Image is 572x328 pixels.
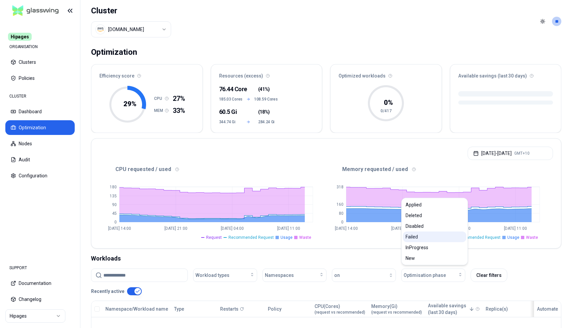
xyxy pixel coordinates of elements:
[262,269,327,282] button: Namespaces
[173,106,185,115] span: 33%
[337,202,344,207] tspan: 160
[123,100,136,108] tspan: 29 %
[91,254,561,263] div: Workloads
[112,202,117,207] tspan: 90
[448,226,471,231] tspan: [DATE] 04:00
[268,306,308,312] div: Policy
[5,136,75,151] button: Nodes
[507,235,519,240] span: Usage
[91,5,171,16] h1: Cluster
[5,104,75,119] button: Dashboard
[406,212,422,219] span: Deleted
[471,269,507,282] button: Clear filters
[406,233,418,240] span: Failed
[173,94,185,103] span: 27%
[91,21,171,37] button: Select a value
[228,235,274,240] span: Recommended Request
[91,64,202,83] div: Efficiency score
[371,310,422,315] span: (request vs recommended)
[5,71,75,86] button: Policies
[334,272,340,279] span: on
[404,272,446,279] span: Optimisation phase
[401,269,465,282] button: Optimisation phase
[5,55,75,69] button: Clusters
[526,235,538,240] span: Waste
[428,302,474,316] button: Available savings(last 30 days)
[315,302,365,316] button: CPU(Cores)(request vs recommended)
[97,26,104,33] img: aws
[315,310,365,315] span: (request vs recommended)
[406,255,415,262] span: New
[315,303,365,315] div: CPU(Cores)
[219,85,239,94] div: 76.44 Core
[108,26,144,33] div: luke.kubernetes.hipagesgroup.com.au
[5,40,75,53] div: ORGANISATION
[537,306,558,312] div: Automate
[258,86,270,93] span: ( )
[381,109,392,113] tspan: 0/417
[221,226,244,231] tspan: [DATE] 04:00
[259,86,268,93] span: 41%
[10,3,61,19] img: GlassWing
[280,235,293,240] span: Usage
[486,302,508,316] button: Replica(s)
[254,97,277,102] span: 108.59 Cores
[211,64,322,83] div: Resources (excess)
[259,109,268,115] span: 18%
[258,109,270,115] span: ( )
[384,99,393,107] tspan: 0 %
[154,96,165,101] h1: CPU
[406,223,424,229] span: Disabled
[277,226,300,231] tspan: [DATE] 11:00
[164,226,187,231] tspan: [DATE] 21:00
[5,261,75,275] div: SUPPORT
[219,97,242,102] span: 185.03 Cores
[5,120,75,135] button: Optimization
[193,269,257,282] button: Workload types
[8,33,32,41] span: Hipages
[514,151,530,156] span: GMT+10
[331,64,442,83] div: Optimized workloads
[339,211,344,216] tspan: 80
[326,165,553,173] div: Memory requested / used
[371,302,422,316] button: Memory(Gi)(request vs recommended)
[154,108,165,113] h1: MEM
[91,288,124,295] p: Recently active
[5,292,75,307] button: Changelog
[219,119,239,125] span: 344.74 Gi
[5,90,75,103] div: CLUSTER
[391,226,414,231] tspan: [DATE] 21:00
[402,198,468,265] div: Suggestions
[504,226,527,231] tspan: [DATE] 11:00
[406,244,428,251] span: InProgress
[220,306,238,312] p: Restarts
[174,302,184,316] button: Type
[112,211,117,216] tspan: 45
[195,272,229,279] span: Workload types
[110,194,117,198] tspan: 135
[450,64,561,83] div: Available savings (last 30 days)
[265,272,294,279] span: Namespaces
[206,235,222,240] span: Request
[91,45,137,59] div: Optimization
[299,235,311,240] span: Waste
[406,201,422,208] span: Applied
[108,226,131,231] tspan: [DATE] 14:00
[219,107,239,117] div: 60.5 Gi
[110,185,117,189] tspan: 180
[455,235,501,240] span: Recommended Request
[468,147,553,160] button: [DATE]-[DATE]GMT+10
[105,302,168,316] button: Namespace/Workload name
[341,220,344,224] tspan: 0
[335,226,358,231] tspan: [DATE] 14:00
[5,168,75,183] button: Configuration
[258,119,278,125] span: 284.24 Gi
[332,269,396,282] button: on
[114,220,117,224] tspan: 0
[371,303,422,315] div: Memory(Gi)
[5,276,75,291] button: Documentation
[99,165,326,173] div: CPU requested / used
[5,152,75,167] button: Audit
[337,185,344,189] tspan: 318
